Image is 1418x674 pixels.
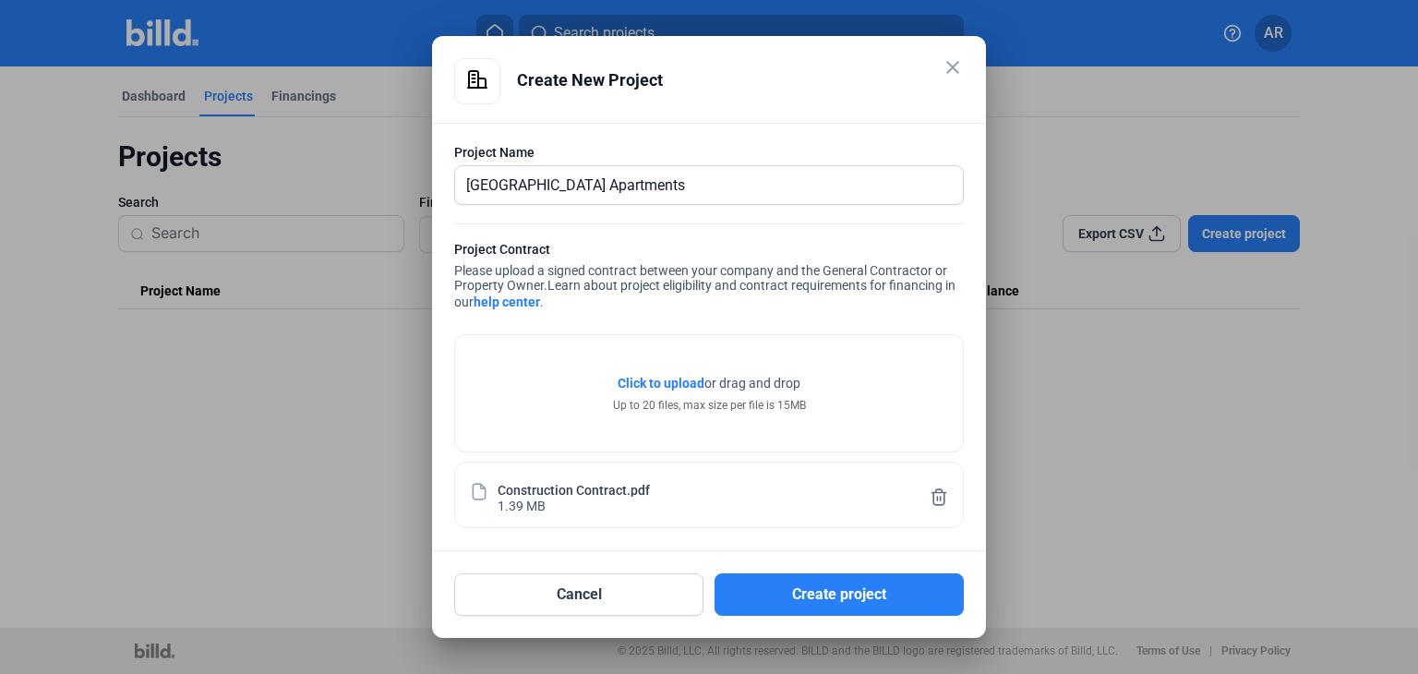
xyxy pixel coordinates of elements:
[454,573,703,616] button: Cancel
[474,295,540,309] a: help center
[454,143,964,162] div: Project Name
[942,56,964,78] mat-icon: close
[454,240,964,263] div: Project Contract
[704,374,800,392] span: or drag and drop
[498,497,546,512] div: 1.39 MB
[618,376,704,391] span: Click to upload
[715,573,964,616] button: Create project
[613,397,806,414] div: Up to 20 files, max size per file is 15MB
[454,278,955,309] span: Learn about project eligibility and contract requirements for financing in our .
[517,58,964,102] div: Create New Project
[498,481,650,497] div: Construction Contract.pdf
[454,240,964,316] div: Please upload a signed contract between your company and the General Contractor or Property Owner.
